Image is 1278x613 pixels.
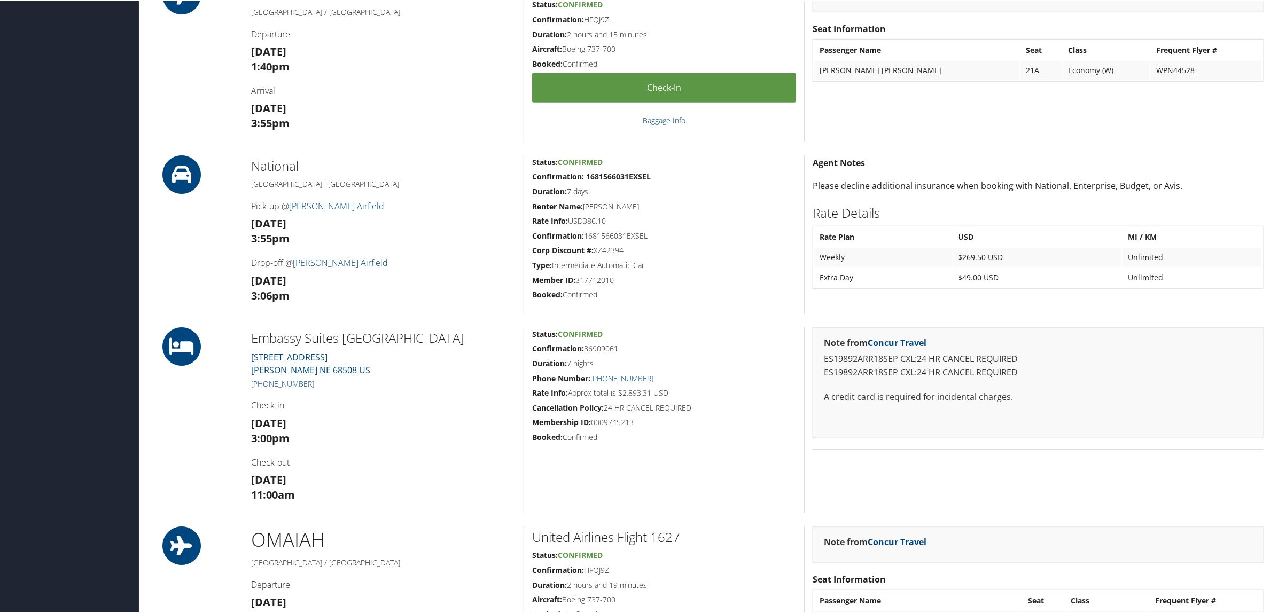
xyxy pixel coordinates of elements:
strong: Duration: [532,28,567,38]
h4: Check-in [251,398,516,410]
th: Class [1066,590,1149,609]
h2: Embassy Suites [GEOGRAPHIC_DATA] [251,328,516,346]
td: $49.00 USD [953,267,1121,286]
h5: Intermediate Automatic Car [532,259,796,270]
h5: [GEOGRAPHIC_DATA] / [GEOGRAPHIC_DATA] [251,6,516,17]
a: Baggage Info [643,114,685,124]
td: Economy (W) [1063,60,1150,79]
strong: Booked: [532,431,563,441]
h5: HFQJ9Z [532,13,796,24]
th: Frequent Flyer # [1150,590,1262,609]
th: MI / KM [1123,226,1262,246]
h5: 7 nights [532,357,796,368]
th: Seat [1020,40,1062,59]
span: Confirmed [558,328,603,338]
th: Frequent Flyer # [1151,40,1262,59]
strong: Membership ID: [532,416,591,426]
h5: 24 HR CANCEL REQUIRED [532,402,796,412]
strong: Rate Info: [532,387,568,397]
strong: [DATE] [251,215,286,230]
td: Unlimited [1123,247,1262,266]
h5: [GEOGRAPHIC_DATA] / [GEOGRAPHIC_DATA] [251,556,516,567]
a: [PERSON_NAME] Airfield [289,199,384,211]
h5: [GEOGRAPHIC_DATA] , [GEOGRAPHIC_DATA] [251,178,516,188]
strong: Aircraft: [532,43,562,53]
strong: 11:00am [251,486,295,501]
h2: Rate Details [813,203,1264,221]
p: ES19892ARR18SEP CXL:24 HR CANCEL REQUIRED ES19892ARR18SEP CXL:24 HR CANCEL REQUIRED [824,351,1252,379]
th: Rate Plan [814,226,952,246]
a: [PERSON_NAME] Airfield [293,256,388,268]
strong: Confirmation: 1681566031EXSEL [532,170,651,180]
strong: Confirmation: [532,342,584,352]
strong: Duration: [532,185,567,195]
a: [STREET_ADDRESS][PERSON_NAME] NE 68508 US [251,350,370,375]
strong: Confirmation: [532,13,584,23]
strong: [DATE] [251,594,286,608]
th: Passenger Name [814,590,1022,609]
strong: Agent Notes [813,156,865,168]
h5: 1681566031EXSEL [532,230,796,240]
strong: 3:55pm [251,230,290,245]
strong: Status: [532,156,558,166]
td: Unlimited [1123,267,1262,286]
h4: Departure [251,578,516,590]
h5: Confirmed [532,288,796,299]
strong: Duration: [532,357,567,367]
a: Concur Travel [868,535,926,547]
th: Seat [1023,590,1065,609]
a: Check-in [532,72,796,101]
strong: Duration: [532,579,567,589]
p: Please decline additional insurance when booking with National, Enterprise, Budget, or Avis. [813,178,1264,192]
h5: Boeing 737-700 [532,43,796,53]
th: Passenger Name [814,40,1019,59]
strong: Renter Name: [532,200,583,210]
h2: United Airlines Flight 1627 [532,527,796,545]
h5: XZ42394 [532,244,796,255]
strong: [DATE] [251,43,286,58]
h5: [PERSON_NAME] [532,200,796,211]
h1: OMA IAH [251,525,516,552]
h5: USD386.10 [532,215,796,225]
strong: Note from [824,535,926,547]
h5: 317712010 [532,274,796,285]
h5: Confirmed [532,58,796,68]
strong: [DATE] [251,471,286,486]
strong: Note from [824,336,926,348]
strong: [DATE] [251,415,286,429]
strong: Aircraft: [532,593,562,603]
span: Confirmed [558,549,603,559]
strong: [DATE] [251,272,286,287]
h4: Pick-up @ [251,199,516,211]
h4: Check-out [251,455,516,467]
p: A credit card is required for incidental charges. [824,389,1252,403]
a: [PHONE_NUMBER] [590,372,653,382]
h5: Confirmed [532,431,796,442]
h5: Boeing 737-700 [532,593,796,604]
h4: Arrival [251,84,516,96]
strong: Type: [532,259,552,269]
td: [PERSON_NAME] [PERSON_NAME] [814,60,1019,79]
span: Confirmed [558,156,603,166]
strong: [DATE] [251,100,286,114]
h5: 2 hours and 15 minutes [532,28,796,39]
h5: 0009745213 [532,416,796,427]
strong: Cancellation Policy: [532,402,604,412]
strong: 3:00pm [251,430,290,444]
h5: 2 hours and 19 minutes [532,579,796,590]
strong: Member ID: [532,274,575,284]
h5: Approx total is $2,893.31 USD [532,387,796,397]
strong: Status: [532,549,558,559]
strong: Seat Information [813,572,886,584]
h4: Departure [251,27,516,39]
strong: Status: [532,328,558,338]
td: WPN44528 [1151,60,1262,79]
strong: Confirmation: [532,230,584,240]
strong: 3:06pm [251,287,290,302]
a: [PHONE_NUMBER] [251,378,314,388]
td: $269.50 USD [953,247,1121,266]
td: 21A [1020,60,1062,79]
strong: Seat Information [813,22,886,34]
strong: Confirmation: [532,564,584,574]
strong: 3:55pm [251,115,290,129]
